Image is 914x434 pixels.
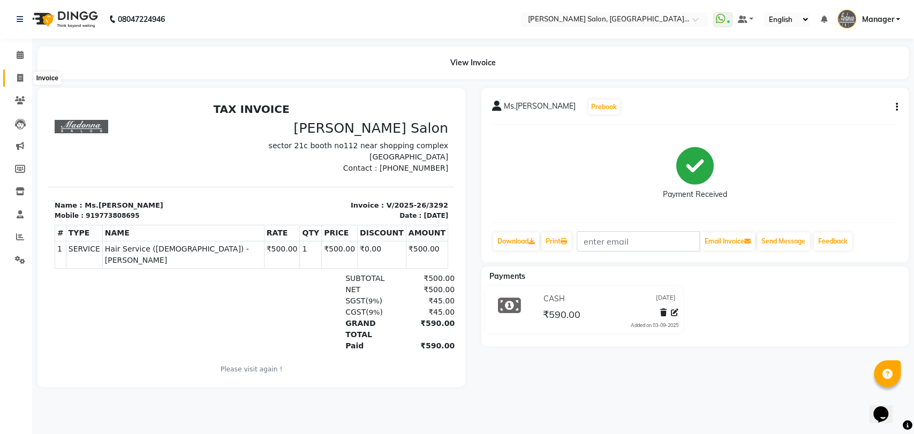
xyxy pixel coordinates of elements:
div: ₹45.00 [349,197,406,208]
td: 1 [7,142,18,170]
td: ₹500.00 [274,142,309,170]
td: ₹500.00 [216,142,252,170]
img: Manager [837,10,856,28]
span: [DATE] [656,293,676,304]
span: Manager [862,14,894,25]
div: [DATE] [375,112,400,122]
div: Mobile : [6,112,35,122]
span: Ms.[PERSON_NAME] [504,101,576,116]
th: QTY [252,126,274,142]
div: ( ) [291,197,349,208]
b: 08047224946 [118,4,165,34]
span: Hair Service ([DEMOGRAPHIC_DATA]) - [PERSON_NAME] [57,145,214,167]
h3: [PERSON_NAME] Salon [210,21,401,37]
div: ₹590.00 [349,219,406,242]
p: Please visit again ! [6,266,400,276]
span: CGST [297,209,318,218]
div: ( ) [291,208,349,219]
span: 9% [321,210,332,218]
th: RATE [216,126,252,142]
img: logo [27,4,101,34]
div: SUBTOTAL [291,174,349,186]
div: ₹500.00 [349,174,406,186]
button: Email Invoice [700,232,755,250]
button: Send Message [757,232,810,250]
div: Payment Received [663,189,727,200]
a: Feedback [814,232,852,250]
p: sector 21c booth no112 near shopping complex [GEOGRAPHIC_DATA] [210,42,401,64]
div: 919773808695 [37,112,91,122]
div: Paid [291,242,349,253]
th: NAME [54,126,216,142]
td: ₹0.00 [309,142,358,170]
div: Invoice [34,72,61,85]
span: ₹590.00 [543,308,580,323]
div: NET [291,186,349,197]
p: Invoice : V/2025-26/3292 [210,102,401,112]
span: SGST [297,198,317,207]
div: Date : [351,112,373,122]
th: AMOUNT [358,126,399,142]
th: PRICE [274,126,309,142]
div: View Invoice [37,47,909,79]
th: # [7,126,18,142]
p: Contact : [PHONE_NUMBER] [210,64,401,75]
th: DISCOUNT [309,126,358,142]
span: Payments [489,271,525,281]
td: 1 [252,142,274,170]
div: GRAND TOTAL [291,219,349,242]
p: Name : Ms.[PERSON_NAME] [6,102,197,112]
a: Download [493,232,539,250]
div: Added on 03-09-2025 [631,322,678,329]
div: ₹500.00 [349,186,406,197]
div: ₹590.00 [349,242,406,253]
iframe: chat widget [869,391,903,423]
input: enter email [577,231,700,252]
button: Prebook [588,100,620,115]
span: 9% [320,199,331,207]
div: ₹45.00 [349,208,406,219]
td: ₹500.00 [358,142,399,170]
a: Print [541,232,571,250]
td: SERVICE [18,142,54,170]
th: TYPE [18,126,54,142]
span: CASH [543,293,565,304]
h2: TAX INVOICE [6,4,400,17]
